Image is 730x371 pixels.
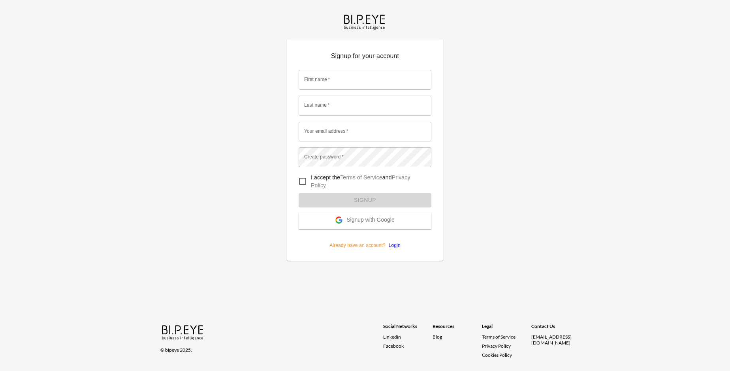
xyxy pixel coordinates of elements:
p: Already have an account? [299,229,431,249]
div: [EMAIL_ADDRESS][DOMAIN_NAME] [531,334,581,346]
div: Social Networks [383,323,433,334]
a: Terms of Service [482,334,528,340]
img: bipeye-logo [342,13,388,30]
a: Login [386,243,401,248]
a: Facebook [383,343,433,349]
span: Signup with Google [346,217,394,224]
a: Blog [433,334,442,340]
span: Linkedin [383,334,401,340]
a: Linkedin [383,334,433,340]
div: © bipeye 2025. [160,342,372,353]
div: Contact Us [531,323,581,334]
p: I accept the and [311,173,425,189]
a: Privacy Policy [482,343,511,349]
div: Legal [482,323,531,334]
button: Signup with Google [299,212,431,229]
p: Signup for your account [299,51,431,64]
a: Cookies Policy [482,352,512,358]
div: Resources [433,323,482,334]
img: bipeye-logo [160,323,206,341]
a: Terms of Service [340,174,382,181]
span: Facebook [383,343,404,349]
